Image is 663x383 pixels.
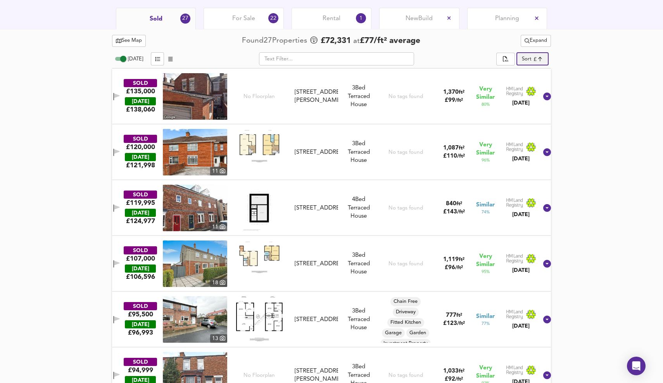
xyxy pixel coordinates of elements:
img: property thumbnail [163,296,227,343]
span: Investment Property [380,340,431,347]
div: SOLD [124,191,157,199]
div: SOLD£135,000 [DATE]£138,060No Floorplan[STREET_ADDRESS][PERSON_NAME]3Bed Terraced HouseNo tags fo... [112,69,551,124]
div: Fitted Kitchen [387,318,424,327]
span: / ft² [457,321,465,326]
div: SOLD£120,000 [DATE]£121,998property thumbnail 11 Floorplan[STREET_ADDRESS]3Bed Terraced HouseNo t... [112,124,551,180]
span: Very Similar [476,141,495,157]
img: property thumbnail [163,185,227,231]
div: 18 [210,278,227,287]
span: / ft² [455,377,463,382]
div: 11 [210,223,227,231]
div: [DATE] [125,264,156,273]
span: ft² [456,313,462,318]
span: 840 [446,201,456,207]
div: split button [521,35,551,47]
span: New Build [406,14,433,23]
img: property thumbnail [163,129,227,175]
span: ft² [459,257,464,262]
div: [STREET_ADDRESS] [295,316,338,324]
span: For Sale [232,14,255,23]
div: £120,000 [126,143,155,151]
div: 53 Woodhouse Lane, DL14 6JX [292,88,342,105]
div: SOLD [124,246,157,254]
span: ft² [459,369,464,374]
span: £ 110 [443,153,465,159]
div: [STREET_ADDRESS][PERSON_NAME] [295,88,338,105]
div: £95,500 [128,310,153,319]
span: Expand [525,36,547,45]
span: See Map [116,36,142,45]
div: [DATE] [506,266,536,274]
div: 22 [268,13,278,23]
a: property thumbnail 11 [163,129,227,175]
div: [DATE] [506,322,536,330]
span: £ 106,596 [126,273,155,281]
img: Land Registry [506,198,536,208]
div: Sort [522,55,532,63]
div: [DATE] [125,97,156,105]
div: 11 [210,167,227,175]
span: £ 99 [445,98,463,103]
span: Sold [150,15,162,23]
div: £94,999 [128,366,153,374]
div: split button [496,53,515,66]
div: 3 Bed Terraced House [341,307,376,332]
span: 1,370 [443,89,459,95]
span: 1,087 [443,145,459,151]
svg: Show Details [542,371,552,380]
span: Driveway [393,309,419,316]
span: Very Similar [476,252,495,269]
img: Land Registry [506,365,536,375]
span: Rental [323,14,340,23]
div: 27 [180,14,190,24]
svg: Show Details [542,203,552,213]
div: No tags found [388,93,423,100]
span: / ft² [455,265,463,270]
input: Text Filter... [259,52,414,65]
div: [DATE] [125,153,156,161]
div: 4 Bed Terraced House [341,196,376,220]
img: Floorplan [236,240,283,273]
button: See Map [112,35,146,47]
span: 1,119 [443,257,459,263]
span: Very Similar [476,364,495,380]
div: [STREET_ADDRESS] [295,260,338,268]
span: Garden [406,330,429,337]
span: £ 77 / ft² average [360,37,420,45]
div: £135,000 [126,87,155,96]
span: 74 % [482,209,490,215]
div: 3 Bed Terraced House [341,84,376,109]
div: No tags found [388,149,423,156]
span: £ 72,331 [321,35,351,47]
span: £ 123 [443,321,465,326]
span: 77 % [482,321,490,327]
span: 96 % [482,157,490,163]
img: Land Registry [506,254,536,264]
span: ft² [459,146,464,151]
a: property thumbnail 13 [163,296,227,343]
div: SOLD [124,135,157,143]
img: streetview [163,73,227,120]
div: £107,000 [126,254,155,263]
span: No Floorplan [243,372,275,379]
div: SOLD£107,000 [DATE]£106,596property thumbnail 18 Floorplan[STREET_ADDRESS]3Bed Terraced HouseNo t... [112,236,551,292]
div: No tags found [388,260,423,268]
a: property thumbnail 11 [163,185,227,231]
div: [DATE] [125,209,156,217]
div: SOLD [124,302,157,310]
div: 3 Bed Terraced House [341,140,376,165]
img: Land Registry [506,142,536,152]
span: Fitted Kitchen [387,319,424,326]
span: Chain Free [390,298,421,305]
span: 1,033 [443,368,459,374]
div: 1 [356,13,366,23]
div: Found 27 Propert ies [242,36,309,46]
img: Land Registry [506,86,536,96]
div: 3 Bed Terraced House [341,251,376,276]
span: [DATE] [128,57,143,62]
svg: Show Details [542,315,552,324]
div: SOLD [124,358,157,366]
div: SOLD [124,79,157,87]
div: Driveway [393,307,419,317]
span: No Floorplan [243,93,275,100]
